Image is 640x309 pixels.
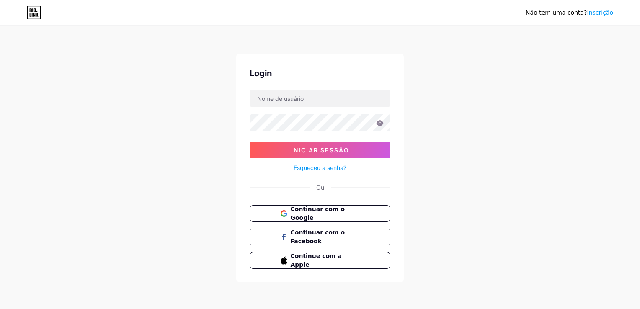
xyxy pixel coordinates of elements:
div: Ou [316,183,324,192]
span: Continue com a Apple [291,252,360,269]
a: Inscrição [587,9,613,16]
button: Continue com a Apple [250,252,390,269]
button: Continuar com o Google [250,205,390,222]
input: Nome de usuário [250,90,390,107]
div: Login [250,67,390,80]
span: Continuar com o Facebook [291,228,360,246]
a: Esqueceu a senha? [294,163,346,172]
button: Iniciar sessão [250,142,390,158]
span: Iniciar sessão [291,147,349,154]
div: Não tem uma conta? [526,8,613,17]
button: Continuar com o Facebook [250,229,390,245]
span: Continuar com o Google [291,205,360,222]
